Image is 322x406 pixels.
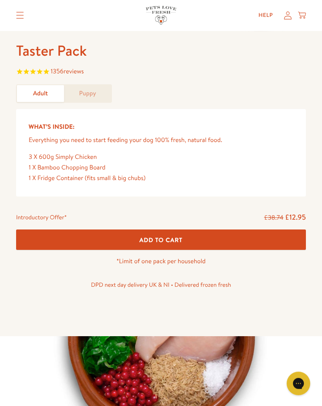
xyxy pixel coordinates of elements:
p: Everything you need to start feeding your dog 100% fresh, natural food. [29,135,293,146]
div: 1 X Fridge Container (fits small & big chubs) [29,173,293,184]
img: Pets Love Fresh [146,6,176,25]
s: £38.74 [264,214,283,222]
p: *Limit of one pack per household [16,257,306,267]
h5: What’s Inside: [29,122,293,132]
a: Puppy [64,86,111,102]
a: Help [252,8,279,24]
span: Add To Cart [139,236,183,244]
span: reviews [64,67,84,76]
button: Add To Cart [16,230,306,251]
div: 3 X 600g Simply Chicken [29,152,293,163]
iframe: Gorgias live chat messenger [283,369,314,398]
summary: Translation missing: en.sections.header.menu [10,6,30,25]
span: £12.95 [285,212,306,222]
a: Adult [17,86,64,102]
span: 1356 reviews [51,67,84,76]
h1: Taster Pack [16,42,306,60]
span: 1 X Bamboo Chopping Board [29,164,106,172]
span: Rated 4.8 out of 5 stars 1356 reviews [16,67,306,78]
p: DPD next day delivery UK & NI • Delivered frozen fresh [16,280,306,290]
div: Introductory Offer* [16,213,67,224]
